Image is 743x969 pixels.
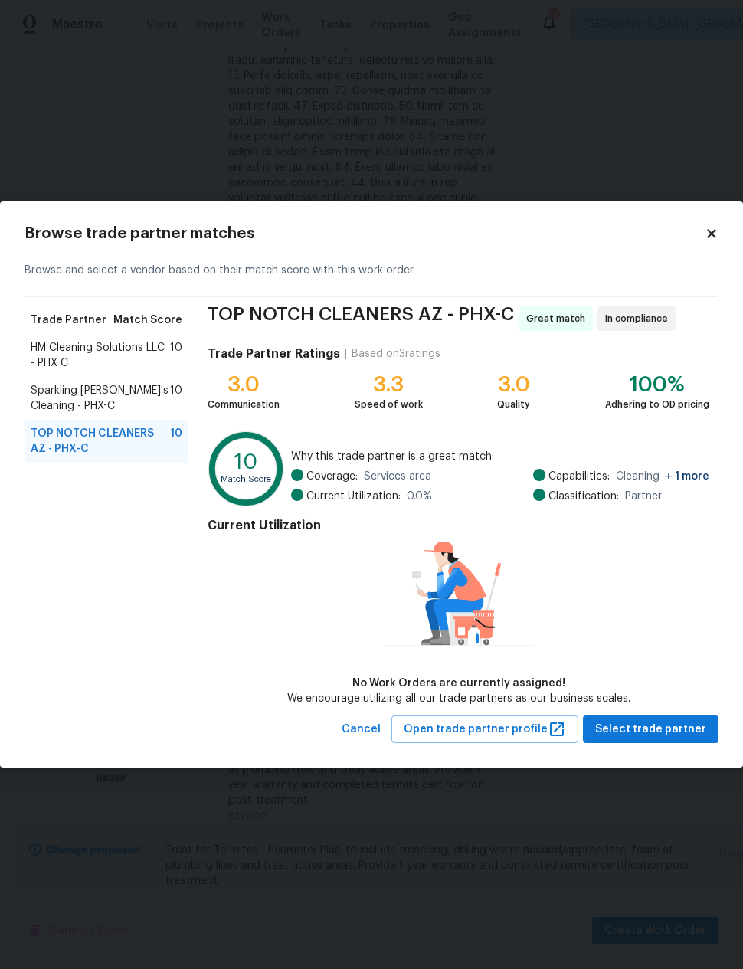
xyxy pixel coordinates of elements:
[364,469,431,484] span: Services area
[287,691,630,706] div: We encourage utilizing all our trade partners as our business scales.
[31,426,170,457] span: TOP NOTCH CLEANERS AZ - PHX-C
[666,471,709,482] span: + 1 more
[595,720,706,739] span: Select trade partner
[342,720,381,739] span: Cancel
[170,383,182,414] span: 10
[526,311,591,326] span: Great match
[306,489,401,504] span: Current Utilization:
[355,377,423,392] div: 3.3
[113,313,182,328] span: Match Score
[625,489,662,504] span: Partner
[404,720,566,739] span: Open trade partner profile
[31,383,170,414] span: Sparkling [PERSON_NAME]'s Cleaning - PHX-C
[208,306,514,331] span: TOP NOTCH CLEANERS AZ - PHX-C
[221,474,272,483] text: Match Score
[352,346,440,362] div: Based on 3 ratings
[583,715,718,744] button: Select trade partner
[355,397,423,412] div: Speed of work
[31,313,106,328] span: Trade Partner
[335,715,387,744] button: Cancel
[407,489,432,504] span: 0.0 %
[605,397,709,412] div: Adhering to OD pricing
[25,244,718,297] div: Browse and select a vendor based on their match score with this work order.
[605,377,709,392] div: 100%
[497,377,530,392] div: 3.0
[605,311,674,326] span: In compliance
[25,226,705,241] h2: Browse trade partner matches
[208,346,340,362] h4: Trade Partner Ratings
[391,715,578,744] button: Open trade partner profile
[497,397,530,412] div: Quality
[291,449,709,464] span: Why this trade partner is a great match:
[616,469,709,484] span: Cleaning
[170,340,182,371] span: 10
[340,346,352,362] div: |
[306,469,358,484] span: Coverage:
[208,397,280,412] div: Communication
[548,489,619,504] span: Classification:
[235,451,258,473] text: 10
[31,340,170,371] span: HM Cleaning Solutions LLC - PHX-C
[170,426,182,457] span: 10
[208,377,280,392] div: 3.0
[208,518,709,533] h4: Current Utilization
[548,469,610,484] span: Capabilities:
[287,676,630,691] div: No Work Orders are currently assigned!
